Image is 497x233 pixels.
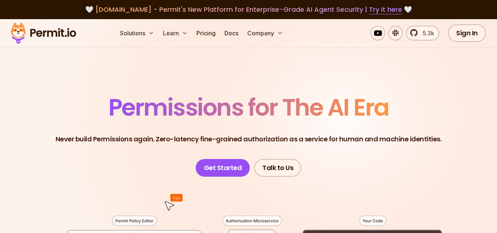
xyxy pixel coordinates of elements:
button: Learn [160,26,191,40]
a: Get Started [196,159,250,177]
a: Pricing [194,26,219,40]
span: Permissions for The AI Era [109,91,389,124]
span: 5.3k [418,29,434,38]
button: Solutions [117,26,157,40]
p: Never build Permissions again. Zero-latency fine-grained authorization as a service for human and... [56,134,442,144]
a: Sign In [448,24,486,42]
img: Permit logo [7,21,79,46]
a: Try it here [369,5,402,14]
span: [DOMAIN_NAME] - Permit's New Platform for Enterprise-Grade AI Agent Security | [95,5,402,14]
a: Talk to Us [254,159,301,177]
a: 5.3k [406,26,439,40]
div: 🤍 🤍 [18,4,479,15]
a: Docs [221,26,241,40]
button: Company [244,26,286,40]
